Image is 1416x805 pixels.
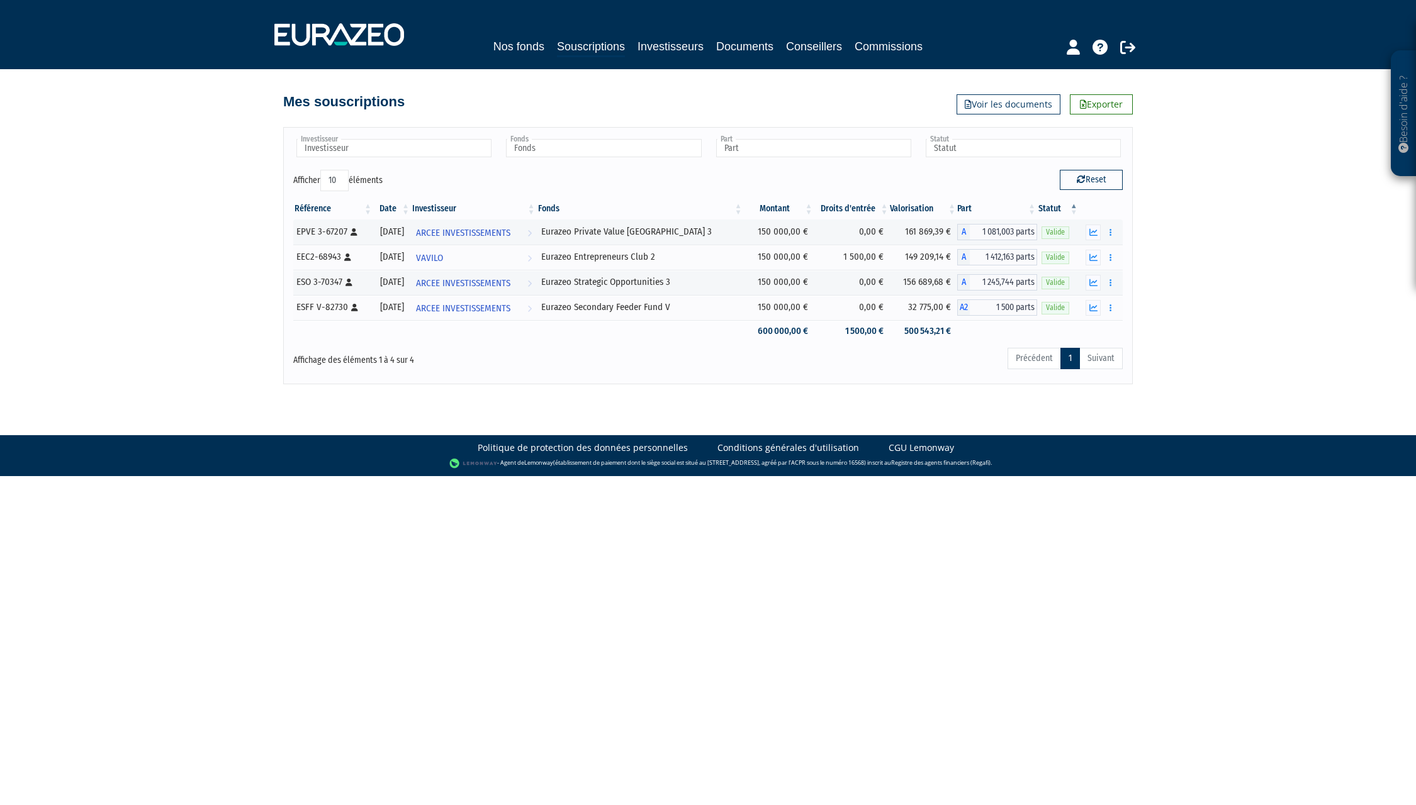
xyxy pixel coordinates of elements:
[957,94,1060,114] a: Voir les documents
[416,221,510,245] span: ARCEE INVESTISSEMENTS
[890,245,957,270] td: 149 209,14 €
[378,250,407,264] div: [DATE]
[890,198,957,219] th: Valorisation: activer pour trier la colonne par ordre croissant
[527,272,532,295] i: Voir l'investisseur
[744,270,814,295] td: 150 000,00 €
[744,320,814,342] td: 600 000,00 €
[373,198,411,219] th: Date: activer pour trier la colonne par ordre croissant
[527,297,532,320] i: Voir l'investisseur
[786,38,842,55] a: Conseillers
[889,441,954,454] a: CGU Lemonway
[1042,226,1069,238] span: Valide
[744,295,814,320] td: 150 000,00 €
[814,198,890,219] th: Droits d'entrée: activer pour trier la colonne par ordre croissant
[541,301,739,314] div: Eurazeo Secondary Feeder Fund V
[814,295,890,320] td: 0,00 €
[890,270,957,295] td: 156 689,68 €
[411,270,537,295] a: ARCEE INVESTISSEMENTS
[351,304,358,311] i: [Français] Personne physique
[449,457,498,470] img: logo-lemonway.png
[891,458,991,467] a: Registre des agents financiers (Regafi)
[524,458,553,467] a: Lemonway
[296,301,369,314] div: ESFF V-82730
[1070,94,1133,114] a: Exporter
[890,320,957,342] td: 500 543,21 €
[890,219,957,245] td: 161 869,39 €
[346,279,352,286] i: [Français] Personne physique
[814,320,890,342] td: 1 500,00 €
[957,249,970,265] span: A
[378,301,407,314] div: [DATE]
[957,299,1037,316] div: A2 - Eurazeo Secondary Feeder Fund V
[1037,198,1079,219] th: Statut : activer pour trier la colonne par ordre d&eacute;croissant
[378,275,407,289] div: [DATE]
[378,225,407,238] div: [DATE]
[537,198,744,219] th: Fonds: activer pour trier la colonne par ordre croissant
[541,275,739,289] div: Eurazeo Strategic Opportunities 3
[527,221,532,245] i: Voir l'investisseur
[957,274,1037,291] div: A - Eurazeo Strategic Opportunities 3
[274,23,404,46] img: 1732889491-logotype_eurazeo_blanc_rvb.png
[411,198,537,219] th: Investisseur: activer pour trier la colonne par ordre croissant
[1396,57,1411,170] p: Besoin d'aide ?
[351,228,357,236] i: [Français] Personne physique
[814,270,890,295] td: 0,00 €
[557,38,625,57] a: Souscriptions
[957,198,1037,219] th: Part: activer pour trier la colonne par ordre croissant
[527,247,532,270] i: Voir l'investisseur
[744,245,814,270] td: 150 000,00 €
[320,170,349,191] select: Afficheréléments
[416,247,443,270] span: VAVILO
[744,198,814,219] th: Montant: activer pour trier la colonne par ordre croissant
[293,170,383,191] label: Afficher éléments
[890,295,957,320] td: 32 775,00 €
[296,275,369,289] div: ESO 3-70347
[957,224,970,240] span: A
[296,250,369,264] div: EEC2-68943
[716,38,773,55] a: Documents
[293,198,373,219] th: Référence : activer pour trier la colonne par ordre croissant
[814,219,890,245] td: 0,00 €
[13,457,1403,470] div: - Agent de (établissement de paiement dont le siège social est situé au [STREET_ADDRESS], agréé p...
[411,295,537,320] a: ARCEE INVESTISSEMENTS
[970,224,1037,240] span: 1 081,003 parts
[957,224,1037,240] div: A - Eurazeo Private Value Europe 3
[957,249,1037,265] div: A - Eurazeo Entrepreneurs Club 2
[717,441,859,454] a: Conditions générales d'utilisation
[411,245,537,270] a: VAVILO
[1060,348,1080,369] a: 1
[744,219,814,245] td: 150 000,00 €
[416,272,510,295] span: ARCEE INVESTISSEMENTS
[970,274,1037,291] span: 1 245,744 parts
[493,38,544,55] a: Nos fonds
[1042,302,1069,314] span: Valide
[478,441,688,454] a: Politique de protection des données personnelles
[957,299,970,316] span: A2
[416,297,510,320] span: ARCEE INVESTISSEMENTS
[1042,252,1069,264] span: Valide
[283,94,405,109] h4: Mes souscriptions
[541,250,739,264] div: Eurazeo Entrepreneurs Club 2
[638,38,704,55] a: Investisseurs
[957,274,970,291] span: A
[970,249,1037,265] span: 1 412,163 parts
[541,225,739,238] div: Eurazeo Private Value [GEOGRAPHIC_DATA] 3
[296,225,369,238] div: EPVE 3-67207
[344,253,351,261] i: [Français] Personne physique
[855,38,923,55] a: Commissions
[970,299,1037,316] span: 1 500 parts
[1042,277,1069,289] span: Valide
[1060,170,1123,190] button: Reset
[411,219,537,245] a: ARCEE INVESTISSEMENTS
[293,347,628,367] div: Affichage des éléments 1 à 4 sur 4
[814,245,890,270] td: 1 500,00 €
